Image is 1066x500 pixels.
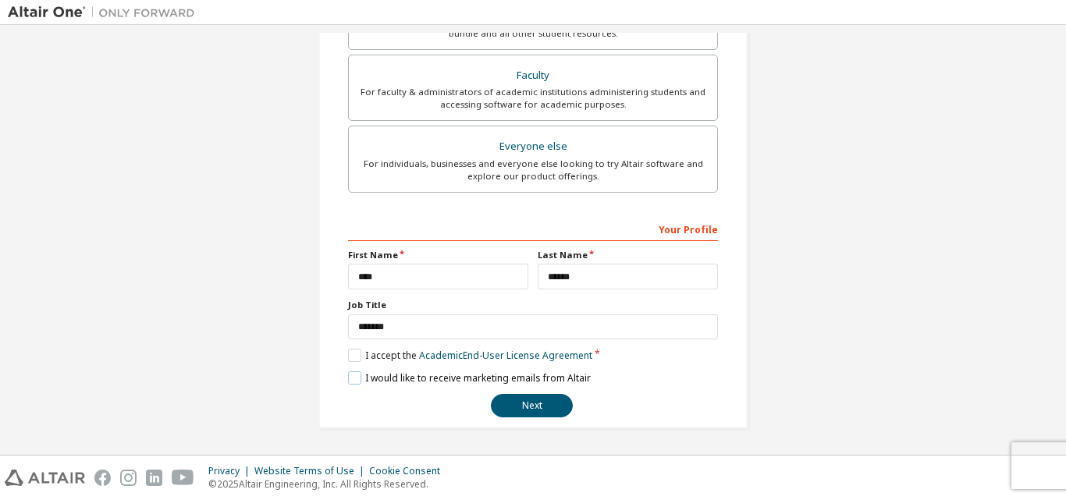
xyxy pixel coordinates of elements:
[94,470,111,486] img: facebook.svg
[146,470,162,486] img: linkedin.svg
[538,249,718,261] label: Last Name
[348,216,718,241] div: Your Profile
[120,470,137,486] img: instagram.svg
[172,470,194,486] img: youtube.svg
[208,477,449,491] p: © 2025 Altair Engineering, Inc. All Rights Reserved.
[419,349,592,362] a: Academic End-User License Agreement
[254,465,369,477] div: Website Terms of Use
[348,299,718,311] label: Job Title
[348,249,528,261] label: First Name
[358,65,708,87] div: Faculty
[5,470,85,486] img: altair_logo.svg
[358,136,708,158] div: Everyone else
[8,5,203,20] img: Altair One
[358,158,708,183] div: For individuals, businesses and everyone else looking to try Altair software and explore our prod...
[208,465,254,477] div: Privacy
[491,394,573,417] button: Next
[348,371,591,385] label: I would like to receive marketing emails from Altair
[348,349,592,362] label: I accept the
[369,465,449,477] div: Cookie Consent
[358,86,708,111] div: For faculty & administrators of academic institutions administering students and accessing softwa...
